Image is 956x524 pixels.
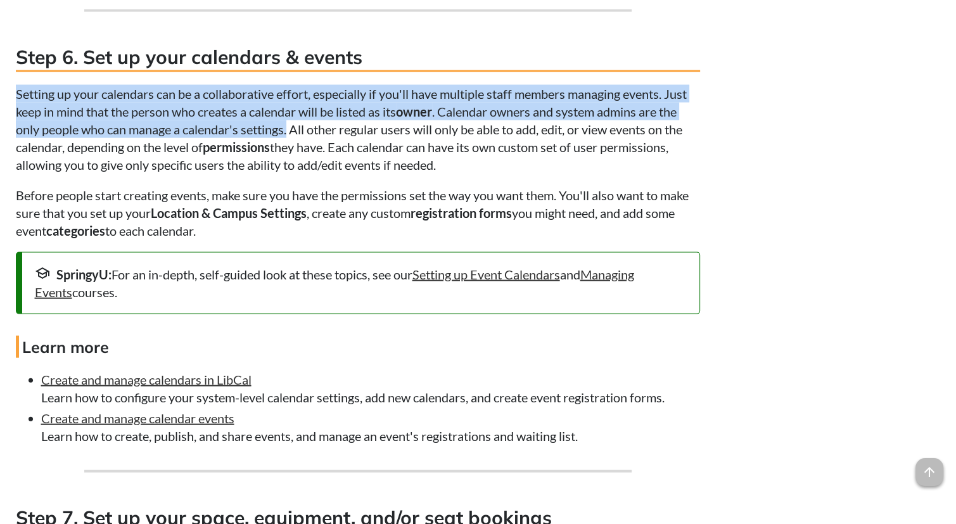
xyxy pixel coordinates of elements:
p: Before people start creating events, make sure you have the permissions set the way you want them... [16,186,700,240]
strong: registration forms [411,205,512,220]
a: Create and manage calendar events [41,411,234,426]
span: arrow_upward [915,458,943,486]
span: school [35,265,50,281]
p: Setting up your calendars can be a collaborative effort, especially if you'll have multiple staff... [16,85,700,174]
strong: owner [396,104,432,119]
a: arrow_upward [915,459,943,475]
li: Learn how to create, publish, and share events, and manage an event's registrations and waiting l... [41,409,700,445]
h4: Learn more [16,336,700,358]
strong: SpringyU: [56,267,112,282]
div: For an in-depth, self-guided look at these topics, see our and courses. [35,265,687,301]
a: Create and manage calendars in LibCal [41,372,252,387]
h3: Step 6. Set up your calendars & events [16,44,700,72]
a: Setting up Event Calendars [412,267,560,282]
strong: categories [46,223,105,238]
strong: permissions [203,139,270,155]
li: Learn how to configure your system-level calendar settings, add new calendars, and create event r... [41,371,700,406]
strong: Location & Campus Settings [151,205,307,220]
